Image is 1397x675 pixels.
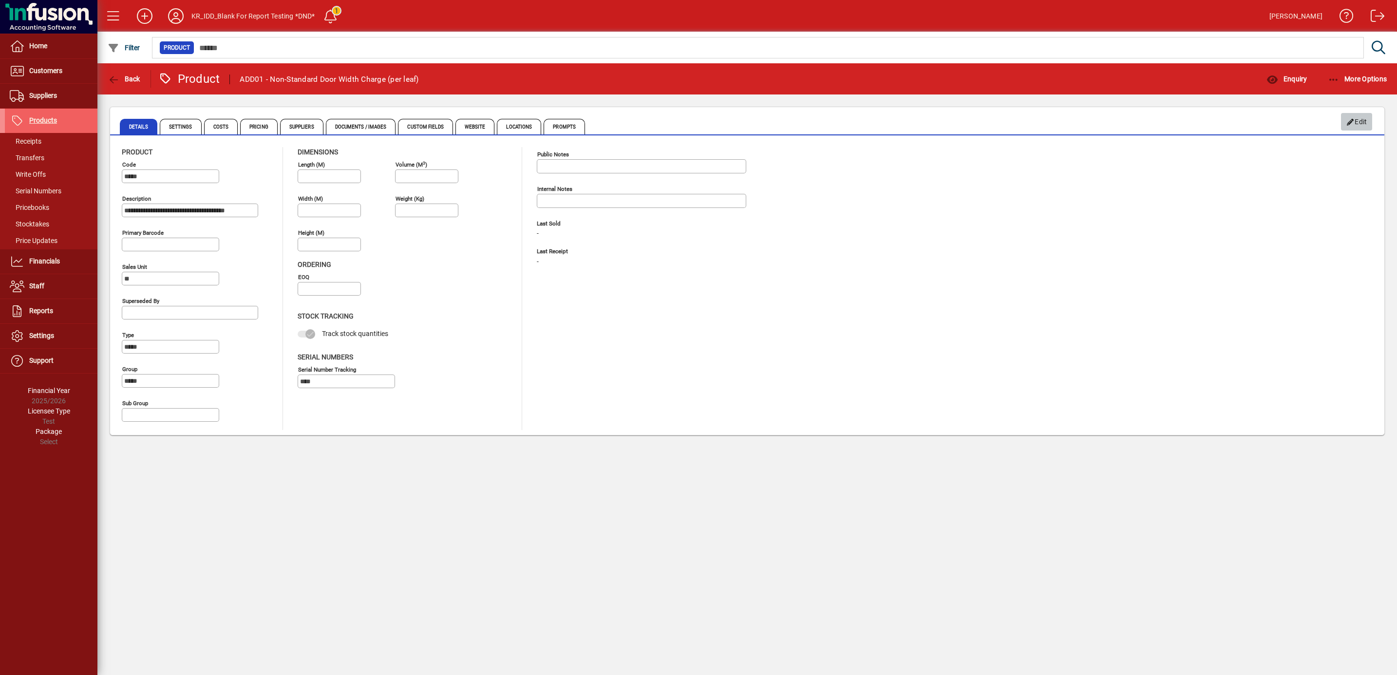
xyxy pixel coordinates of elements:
mat-label: Serial Number tracking [298,366,356,373]
span: Documents / Images [326,119,396,134]
a: Reports [5,299,97,323]
mat-label: Length (m) [298,161,325,168]
span: Product [164,43,190,53]
span: Receipts [10,137,41,145]
mat-label: Type [122,332,134,338]
span: Dimensions [298,148,338,156]
span: Custom Fields [398,119,453,134]
a: Customers [5,59,97,83]
mat-label: Weight (Kg) [396,195,424,202]
a: Staff [5,274,97,299]
span: Transfers [10,154,44,162]
span: Products [29,116,57,124]
span: - [537,258,539,266]
span: - [537,230,539,238]
span: Pricebooks [10,204,49,211]
mat-label: Sales unit [122,263,147,270]
span: Customers [29,67,62,75]
span: Suppliers [29,92,57,99]
button: Filter [105,39,143,56]
span: Filter [108,44,140,52]
span: Website [455,119,495,134]
span: Support [29,356,54,364]
a: Suppliers [5,84,97,108]
mat-label: Height (m) [298,229,324,236]
a: Transfers [5,150,97,166]
a: Stocktakes [5,216,97,232]
span: Settings [160,119,202,134]
span: Stocktakes [10,220,49,228]
span: Price Updates [10,237,57,244]
a: Serial Numbers [5,183,97,199]
mat-label: Group [122,366,137,373]
mat-label: Volume (m ) [396,161,427,168]
span: Staff [29,282,44,290]
mat-label: Description [122,195,151,202]
div: KR_IDD_Blank For Report Testing *DND* [191,8,315,24]
a: Home [5,34,97,58]
div: ADD01 - Non-Standard Door Width Charge (per leaf) [240,72,418,87]
app-page-header-button: Back [97,70,151,88]
a: Financials [5,249,97,274]
span: Licensee Type [28,407,70,415]
mat-label: Public Notes [537,151,569,158]
mat-label: EOQ [298,274,309,281]
span: Prompts [544,119,585,134]
span: Edit [1346,114,1367,130]
div: [PERSON_NAME] [1269,8,1322,24]
span: Stock Tracking [298,312,354,320]
button: Profile [160,7,191,25]
button: Enquiry [1264,70,1309,88]
mat-label: Code [122,161,136,168]
button: Edit [1341,113,1372,131]
span: Ordering [298,261,331,268]
span: Pricing [240,119,278,134]
a: Support [5,349,97,373]
span: Details [120,119,157,134]
span: Back [108,75,140,83]
span: Locations [497,119,541,134]
span: Home [29,42,47,50]
button: Back [105,70,143,88]
span: Financial Year [28,387,70,394]
a: Write Offs [5,166,97,183]
span: Track stock quantities [322,330,388,337]
span: Settings [29,332,54,339]
sup: 3 [423,160,425,165]
mat-label: Superseded by [122,298,159,304]
button: Add [129,7,160,25]
a: Logout [1363,2,1385,34]
span: Serial Numbers [298,353,353,361]
span: Costs [204,119,238,134]
mat-label: Width (m) [298,195,323,202]
span: Last Receipt [537,248,683,255]
span: Suppliers [280,119,323,134]
a: Knowledge Base [1332,2,1354,34]
span: Financials [29,257,60,265]
span: Write Offs [10,170,46,178]
a: Pricebooks [5,199,97,216]
a: Settings [5,324,97,348]
span: Serial Numbers [10,187,61,195]
button: More Options [1325,70,1390,88]
span: Product [122,148,152,156]
span: Enquiry [1266,75,1307,83]
span: Reports [29,307,53,315]
mat-label: Sub group [122,400,148,407]
mat-label: Internal Notes [537,186,572,192]
span: Package [36,428,62,435]
mat-label: Primary barcode [122,229,164,236]
span: Last Sold [537,221,683,227]
div: Product [158,71,220,87]
a: Price Updates [5,232,97,249]
span: More Options [1328,75,1387,83]
a: Receipts [5,133,97,150]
